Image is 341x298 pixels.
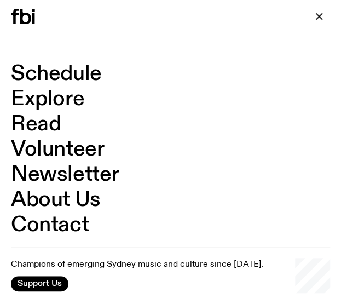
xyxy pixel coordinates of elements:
[11,190,101,210] a: About Us
[11,215,89,236] a: Contact
[11,64,102,84] a: Schedule
[18,279,62,289] span: Support Us
[11,89,84,110] a: Explore
[11,260,263,270] p: Champions of emerging Sydney music and culture since [DATE].
[11,276,68,291] button: Support Us
[11,114,61,135] a: Read
[11,139,104,160] a: Volunteer
[11,164,119,185] a: Newsletter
